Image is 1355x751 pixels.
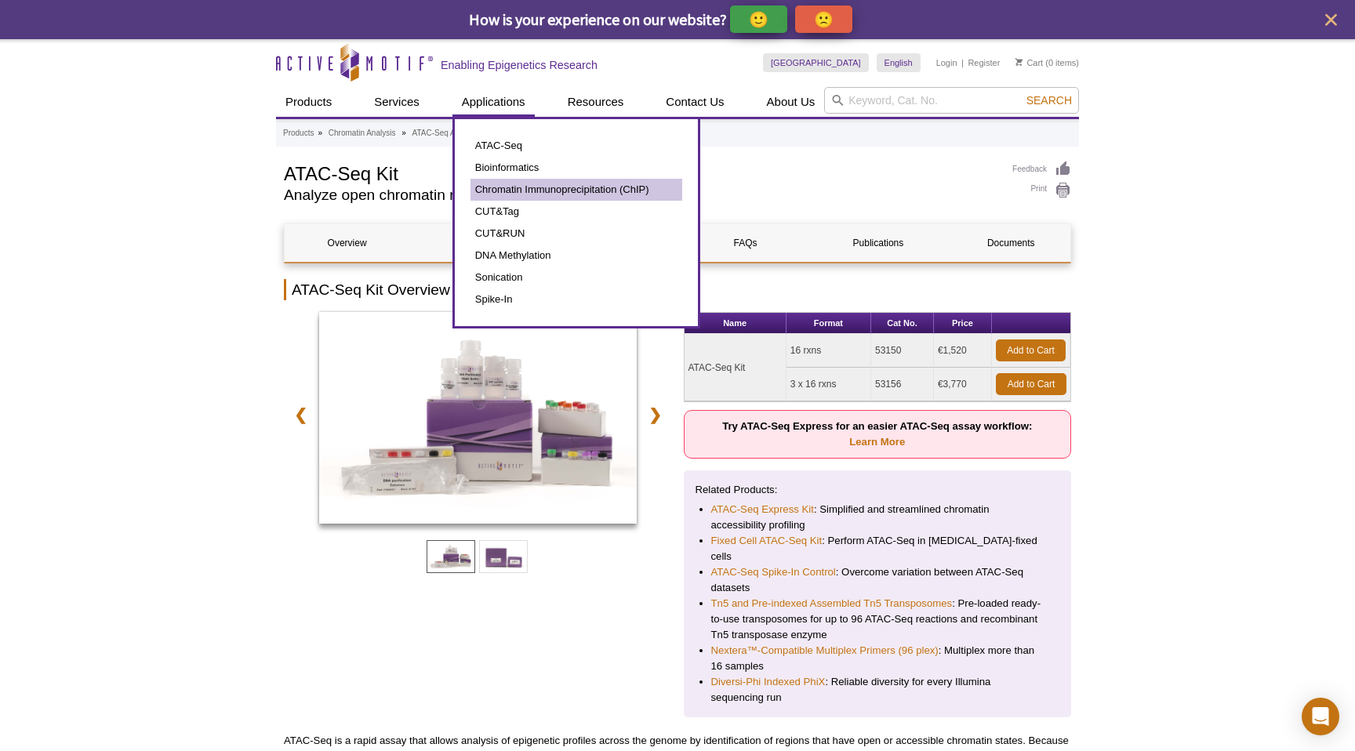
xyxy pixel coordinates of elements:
[470,179,682,201] a: Chromatin Immunoprecipitation (ChIP)
[1015,58,1023,66] img: Your Cart
[936,57,957,68] a: Login
[1012,182,1071,199] a: Print
[401,129,406,137] li: »
[711,564,1044,596] li: : Overcome variation between ATAC-Seq datasets
[685,313,786,334] th: Name
[683,224,808,262] a: FAQs
[558,87,634,117] a: Resources
[786,368,871,401] td: 3 x 16 rxns
[968,57,1000,68] a: Register
[824,87,1079,114] input: Keyword, Cat. No.
[961,53,964,72] li: |
[949,224,1073,262] a: Documents
[1026,94,1072,107] span: Search
[711,502,1044,533] li: : Simplified and streamlined chromatin accessibility profiling
[696,482,1060,498] p: Related Products:
[417,224,542,262] a: Contents
[1022,93,1077,107] button: Search
[1321,10,1341,30] button: close
[1302,698,1339,735] div: Open Intercom Messenger
[441,58,598,72] h2: Enabling Epigenetics Research
[996,373,1066,395] a: Add to Cart
[871,368,934,401] td: 53156
[711,502,814,517] a: ATAC-Seq Express Kit
[276,87,341,117] a: Products
[763,53,869,72] a: [GEOGRAPHIC_DATA]
[934,313,992,334] th: Price
[329,126,396,140] a: Chromatin Analysis
[786,313,871,334] th: Format
[284,188,997,202] h2: Analyze open chromatin regions at genome-wide scale.
[711,596,1044,643] li: : Pre-loaded ready-to-use transposomes for up to 96 ATAC-Seq reactions and recombinant Tn5 transp...
[284,279,1071,300] h2: ATAC-Seq Kit Overview
[711,674,1044,706] li: : Reliable diversity for every Illumina sequencing run
[996,339,1066,361] a: Add to Cart
[470,201,682,223] a: CUT&Tag
[934,334,992,368] td: €1,520
[711,643,1044,674] li: : Multiplex more than 16 samples
[871,334,934,368] td: 53150
[711,564,836,580] a: ATAC-Seq Spike-In Control
[711,643,939,658] a: Nextera™-Compatible Multiplex Primers (96 plex)
[849,436,905,448] a: Learn More
[319,312,637,528] a: ATAC-Seq Kit
[1015,53,1079,72] li: (0 items)
[470,267,682,288] a: Sonication
[786,334,871,368] td: 16 rxns
[470,288,682,310] a: Spike-In
[1012,161,1071,178] a: Feedback
[412,126,487,140] a: ATAC-Seq Assay Kits
[470,223,682,245] a: CUT&RUN
[470,245,682,267] a: DNA Methylation
[711,674,826,690] a: Diversi-Phi Indexed PhiX
[656,87,733,117] a: Contact Us
[638,397,672,433] a: ❯
[685,334,786,401] td: ATAC-Seq Kit
[711,596,953,611] a: Tn5 and Pre-indexed Assembled Tn5 Transposomes
[318,129,322,137] li: »
[814,9,834,29] p: 🙁
[871,313,934,334] th: Cat No.
[711,533,1044,564] li: : Perform ATAC-Seq in [MEDICAL_DATA]-fixed cells
[469,9,727,29] span: How is your experience on our website?
[285,224,409,262] a: Overview
[749,9,768,29] p: 🙂
[934,368,992,401] td: €3,770
[1015,57,1043,68] a: Cart
[816,224,940,262] a: Publications
[365,87,429,117] a: Services
[722,420,1032,448] strong: Try ATAC-Seq Express for an easier ATAC-Seq assay workflow:
[470,157,682,179] a: Bioinformatics
[319,312,637,524] img: ATAC-Seq Kit
[711,533,823,549] a: Fixed Cell ATAC-Seq Kit
[284,397,318,433] a: ❮
[470,135,682,157] a: ATAC-Seq
[452,87,535,117] a: Applications
[283,126,314,140] a: Products
[284,161,997,184] h1: ATAC-Seq Kit
[757,87,825,117] a: About Us
[877,53,921,72] a: English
